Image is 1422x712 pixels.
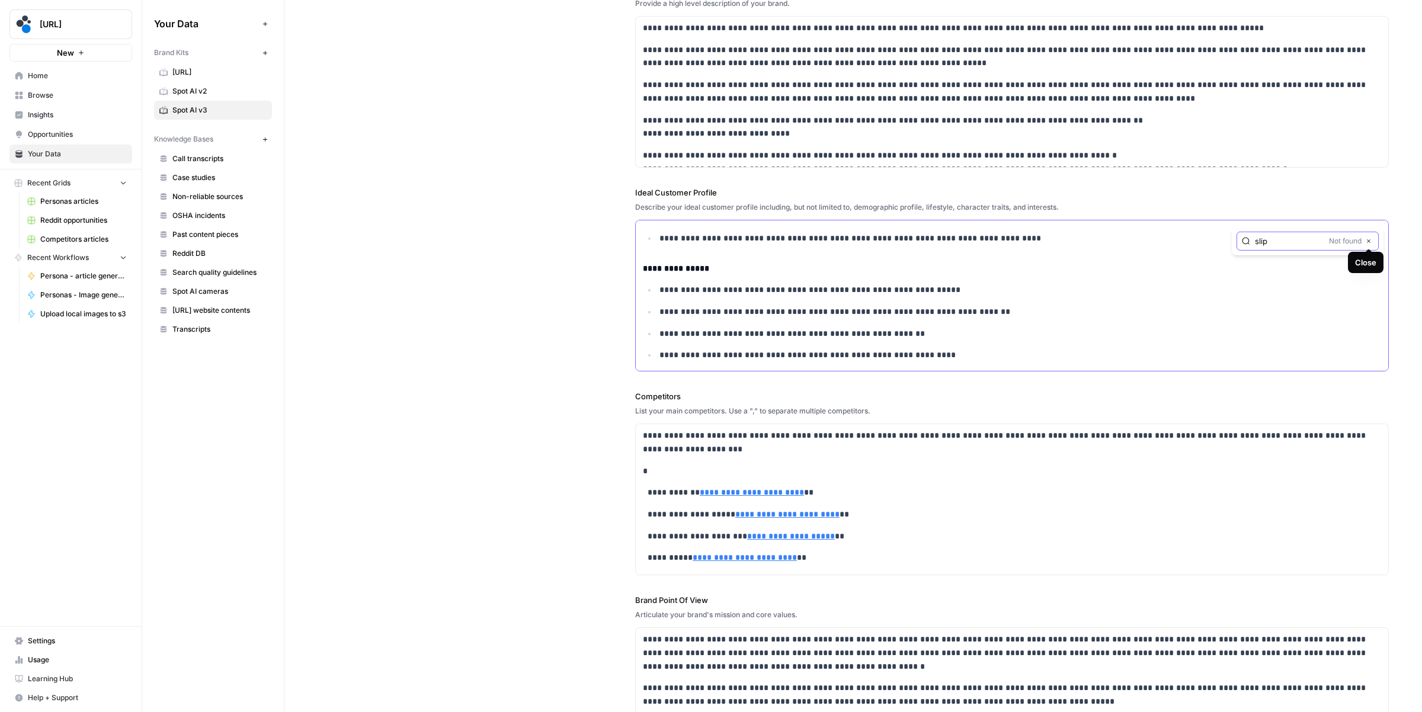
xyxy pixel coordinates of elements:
span: Recent Grids [27,178,71,188]
a: Call transcripts [154,149,272,168]
span: Your Data [154,17,258,31]
a: Personas articles [22,192,132,211]
a: Spot AI v2 [154,82,272,101]
span: Reddit DB [172,248,267,259]
span: Case studies [172,172,267,183]
a: Non-reliable sources [154,187,272,206]
button: Recent Workflows [9,249,132,267]
span: Your Data [28,149,127,159]
span: Settings [28,636,127,646]
a: Spot AI cameras [154,282,272,301]
span: Opportunities [28,129,127,140]
span: Not found [1329,236,1362,246]
span: Learning Hub [28,673,127,684]
a: Personas - Image generator [22,286,132,304]
span: [URL] [172,67,267,78]
span: Call transcripts [172,153,267,164]
span: Past content pieces [172,229,267,240]
label: Brand Point Of View [635,594,1389,606]
img: spot.ai Logo [14,14,35,35]
label: Ideal Customer Profile [635,187,1389,198]
span: Transcripts [172,324,267,335]
span: Help + Support [28,692,127,703]
a: Past content pieces [154,225,272,244]
span: OSHA incidents [172,210,267,221]
a: Reddit opportunities [22,211,132,230]
span: Home [28,70,127,81]
a: Learning Hub [9,669,132,688]
a: Usage [9,650,132,669]
a: Upload local images to s3 [22,304,132,323]
span: New [57,47,74,59]
a: Reddit DB [154,244,272,263]
a: Home [9,66,132,85]
a: Search quality guidelines [154,263,272,282]
span: Search quality guidelines [172,267,267,278]
label: Competitors [635,390,1389,402]
button: Recent Grids [9,174,132,192]
div: Describe your ideal customer profile including, but not limited to, demographic profile, lifestyl... [635,202,1389,213]
span: Reddit opportunities [40,215,127,226]
button: Workspace: spot.ai [9,9,132,39]
a: Persona - article generation [22,267,132,286]
div: List your main competitors. Use a "," to separate multiple competitors. [635,406,1389,416]
a: Competitors articles [22,230,132,249]
div: Articulate your brand's mission and core values. [635,610,1389,620]
span: Persona - article generation [40,271,127,281]
span: Spot AI v3 [172,105,267,116]
button: Help + Support [9,688,132,707]
span: Knowledge Bases [154,134,213,145]
a: Transcripts [154,320,272,339]
span: Usage [28,655,127,665]
input: Search [1255,235,1324,247]
a: [URL] website contents [154,301,272,320]
span: Personas - Image generator [40,290,127,300]
a: Insights [9,105,132,124]
a: [URL] [154,63,272,82]
span: Insights [28,110,127,120]
span: Spot AI v2 [172,86,267,97]
span: Upload local images to s3 [40,309,127,319]
a: Settings [9,631,132,650]
a: Opportunities [9,125,132,144]
span: [URL] website contents [172,305,267,316]
a: Case studies [154,168,272,187]
div: Close [1355,256,1376,268]
a: OSHA incidents [154,206,272,225]
span: Personas articles [40,196,127,207]
a: Spot AI v3 [154,101,272,120]
span: Spot AI cameras [172,286,267,297]
span: Recent Workflows [27,252,89,263]
span: Non-reliable sources [172,191,267,202]
span: Browse [28,90,127,101]
button: New [9,44,132,62]
a: Your Data [9,145,132,163]
span: [URL] [40,18,111,30]
a: Browse [9,86,132,105]
span: Brand Kits [154,47,188,58]
span: Competitors articles [40,234,127,245]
